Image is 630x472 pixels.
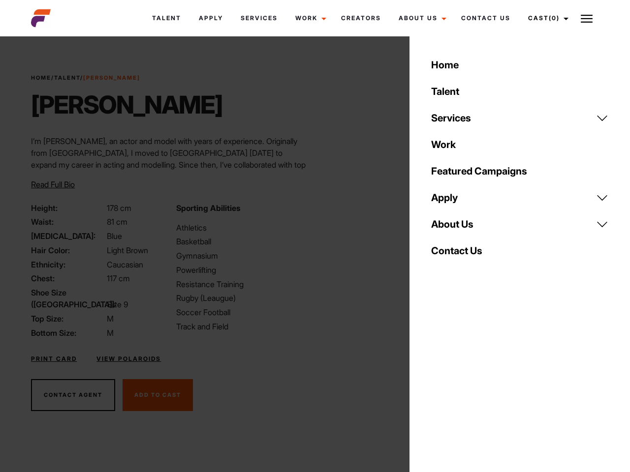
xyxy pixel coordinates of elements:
button: Read Full Bio [31,178,75,190]
span: Light Brown [107,245,148,255]
a: About Us [390,5,452,31]
span: Blue [107,231,122,241]
span: Top Size: [31,313,105,324]
span: Hair Color: [31,244,105,256]
strong: Sporting Abilities [176,203,240,213]
a: Creators [332,5,390,31]
li: Resistance Training [176,278,309,290]
li: Soccer Football [176,306,309,318]
span: Bottom Size: [31,327,105,339]
a: Featured Campaigns [425,158,614,184]
span: Chest: [31,272,105,284]
li: Rugby (Leaugue) [176,292,309,304]
span: Add To Cast [134,391,181,398]
li: Basketball [176,236,309,247]
span: [MEDICAL_DATA]: [31,230,105,242]
span: 81 cm [107,217,127,227]
a: About Us [425,211,614,237]
a: Talent [54,74,80,81]
a: Contact Us [452,5,519,31]
a: View Polaroids [96,354,161,363]
video: Your browser does not support the video tag. [339,63,577,361]
span: (0) [549,14,560,22]
span: M [107,314,114,324]
span: M [107,328,114,338]
a: Services [425,105,614,131]
img: cropped-aefm-brand-fav-22-square.png [31,8,51,28]
li: Powerlifting [176,264,309,276]
span: Read Full Bio [31,179,75,189]
strong: [PERSON_NAME] [83,74,140,81]
span: / / [31,74,140,82]
li: Athletics [176,222,309,234]
p: I’m [PERSON_NAME], an actor and model with years of experience. Originally from [GEOGRAPHIC_DATA]... [31,135,309,218]
a: Home [425,52,614,78]
a: Home [31,74,51,81]
li: Track and Field [176,321,309,332]
a: Work [286,5,332,31]
span: 117 cm [107,273,130,283]
span: Waist: [31,216,105,228]
h1: [PERSON_NAME] [31,90,222,119]
span: Size 9 [107,299,128,309]
button: Add To Cast [123,379,193,412]
span: 178 cm [107,203,131,213]
img: Burger icon [581,13,593,25]
a: Print Card [31,354,77,363]
a: Talent [143,5,190,31]
a: Contact Us [425,237,614,264]
a: Cast(0) [519,5,574,31]
span: Caucasian [107,260,143,269]
a: Apply [190,5,232,31]
span: Ethnicity: [31,259,105,270]
a: Talent [425,78,614,105]
a: Apply [425,184,614,211]
span: Height: [31,202,105,214]
button: Contact Agent [31,379,115,412]
li: Gymnasium [176,250,309,262]
span: Shoe Size ([GEOGRAPHIC_DATA]): [31,287,105,310]
a: Work [425,131,614,158]
a: Services [232,5,286,31]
